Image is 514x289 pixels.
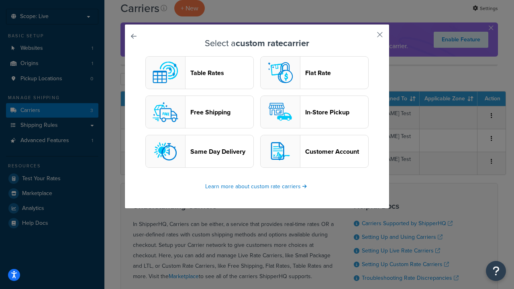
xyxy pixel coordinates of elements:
img: flat logo [264,57,296,89]
img: sameday logo [149,135,182,167]
header: Same Day Delivery [190,148,253,155]
header: Free Shipping [190,108,253,116]
header: Table Rates [190,69,253,77]
button: pickup logoIn-Store Pickup [260,96,369,128]
img: customerAccount logo [264,135,296,167]
button: custom logoTable Rates [145,56,254,89]
img: pickup logo [264,96,296,128]
h3: Select a [145,39,369,48]
button: customerAccount logoCustomer Account [260,135,369,168]
button: sameday logoSame Day Delivery [145,135,254,168]
header: In-Store Pickup [305,108,368,116]
a: Learn more about custom rate carriers [205,182,309,191]
header: Customer Account [305,148,368,155]
img: free logo [149,96,182,128]
header: Flat Rate [305,69,368,77]
img: custom logo [149,57,182,89]
button: Open Resource Center [486,261,506,281]
button: flat logoFlat Rate [260,56,369,89]
strong: custom rate carrier [236,37,309,50]
button: free logoFree Shipping [145,96,254,128]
